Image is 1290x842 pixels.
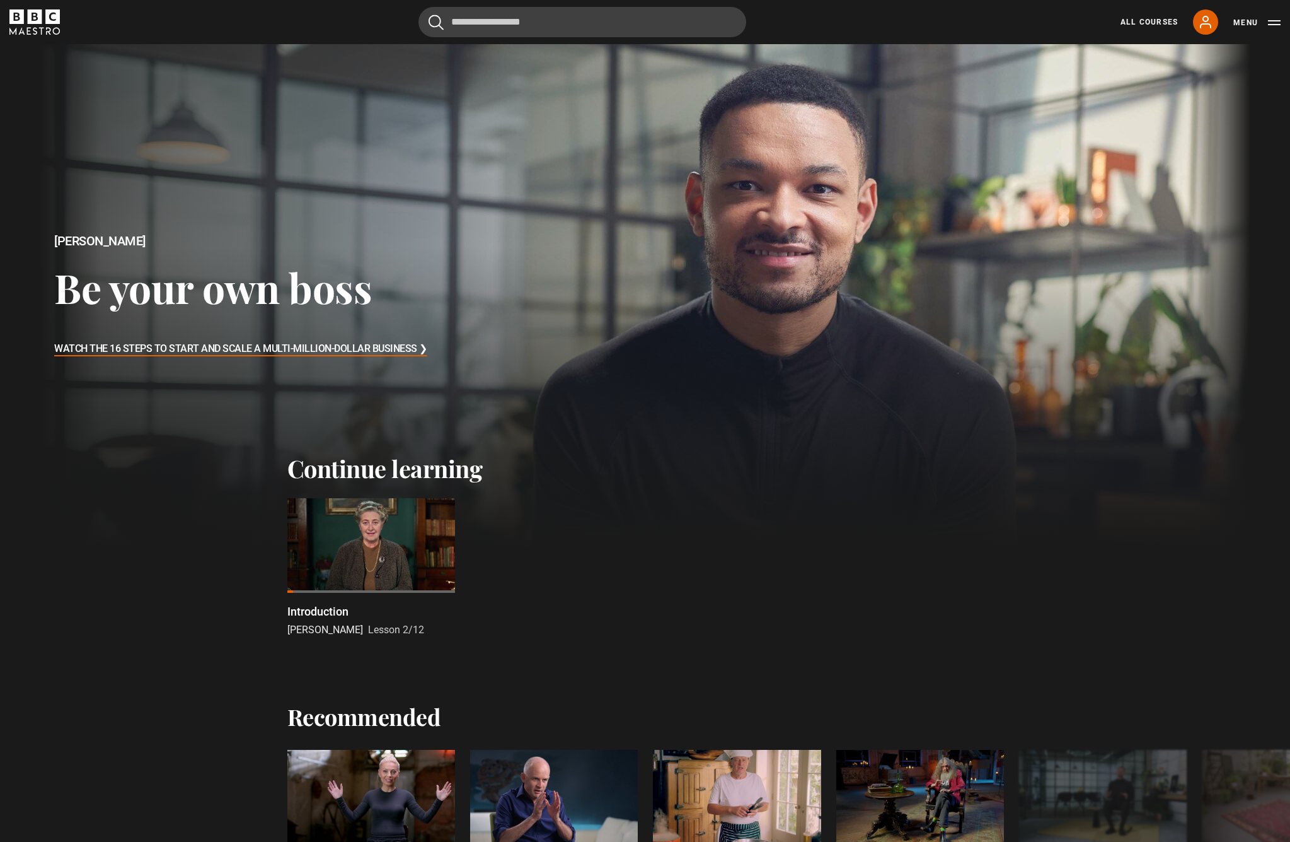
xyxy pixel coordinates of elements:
[1120,16,1178,28] a: All Courses
[54,263,427,312] h3: Be your own boss
[287,603,348,620] p: Introduction
[54,234,427,249] h2: [PERSON_NAME]
[9,9,60,35] svg: BBC Maestro
[287,498,455,638] a: Introduction [PERSON_NAME] Lesson 2/12
[429,15,444,30] button: Submit the search query
[368,624,424,636] span: Lesson 2/12
[287,454,1003,483] h2: Continue learning
[1233,16,1281,29] button: Toggle navigation
[54,340,427,359] h3: Watch The 16 Steps to Start and Scale a Multi-Million-Dollar Business ❯
[287,624,363,636] span: [PERSON_NAME]
[418,7,746,37] input: Search
[40,44,1250,549] a: [PERSON_NAME] Be your own boss Watch The 16 Steps to Start and Scale a Multi-Million-Dollar Busin...
[287,703,441,730] h2: Recommended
